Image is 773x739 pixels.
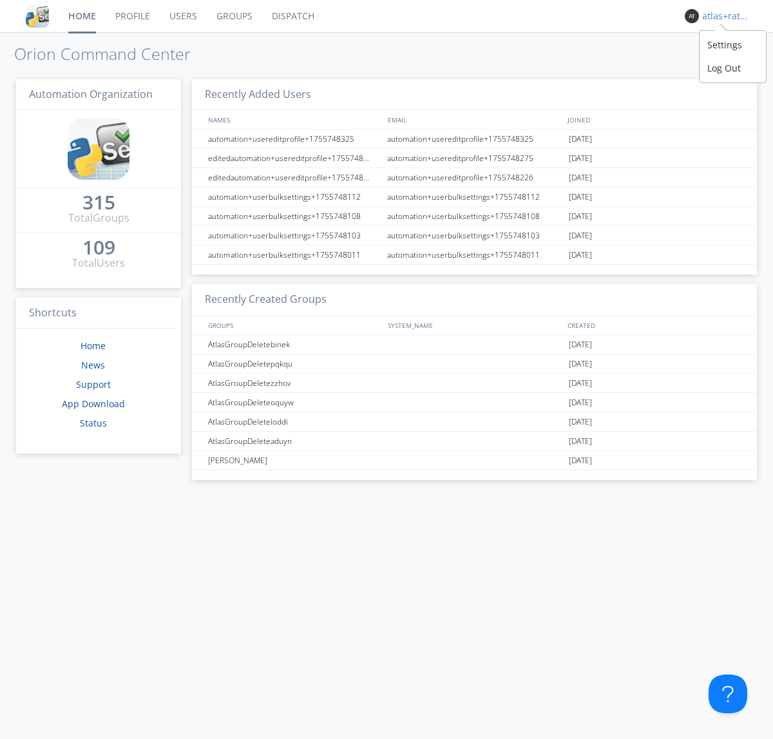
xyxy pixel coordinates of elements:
[192,284,757,316] h3: Recently Created Groups
[192,432,757,451] a: AtlasGroupDeleteaduyn[DATE]
[80,417,107,429] a: Status
[569,451,592,470] span: [DATE]
[192,354,757,374] a: AtlasGroupDeletepqkqu[DATE]
[384,130,566,148] div: automation+usereditprofile+1755748325
[569,187,592,207] span: [DATE]
[192,393,757,412] a: AtlasGroupDeleteoquyw[DATE]
[569,130,592,149] span: [DATE]
[709,675,747,713] iframe: Toggle Customer Support
[700,34,766,57] div: Settings
[569,432,592,451] span: [DATE]
[68,118,129,180] img: cddb5a64eb264b2086981ab96f4c1ba7
[205,130,383,148] div: automation+usereditprofile+1755748325
[76,378,111,390] a: Support
[205,354,383,373] div: AtlasGroupDeletepqkqu
[385,316,564,334] div: SYSTEM_NAME
[569,354,592,374] span: [DATE]
[205,187,383,206] div: automation+userbulksettings+1755748112
[564,316,745,334] div: CREATED
[569,168,592,187] span: [DATE]
[68,211,129,226] div: Total Groups
[384,187,566,206] div: automation+userbulksettings+1755748112
[384,207,566,226] div: automation+userbulksettings+1755748108
[192,168,757,187] a: editedautomation+usereditprofile+1755748226automation+usereditprofile+1755748226[DATE]
[384,168,566,187] div: automation+usereditprofile+1755748226
[29,87,153,101] span: Automation Organization
[192,149,757,168] a: editedautomation+usereditprofile+1755748275automation+usereditprofile+1755748275[DATE]
[192,130,757,149] a: automation+usereditprofile+1755748325automation+usereditprofile+1755748325[DATE]
[569,207,592,226] span: [DATE]
[192,226,757,245] a: automation+userbulksettings+1755748103automation+userbulksettings+1755748103[DATE]
[205,316,381,334] div: GROUPS
[205,207,383,226] div: automation+userbulksettings+1755748108
[205,412,383,431] div: AtlasGroupDeleteloddi
[384,245,566,264] div: automation+userbulksettings+1755748011
[192,451,757,470] a: [PERSON_NAME][DATE]
[385,110,564,129] div: EMAIL
[569,245,592,265] span: [DATE]
[26,5,49,28] img: cddb5a64eb264b2086981ab96f4c1ba7
[62,398,125,410] a: App Download
[72,256,125,271] div: Total Users
[205,226,383,245] div: automation+userbulksettings+1755748103
[81,340,106,352] a: Home
[81,359,105,371] a: News
[205,245,383,264] div: automation+userbulksettings+1755748011
[564,110,745,129] div: JOINED
[384,226,566,245] div: automation+userbulksettings+1755748103
[205,393,383,412] div: AtlasGroupDeleteoquyw
[192,187,757,207] a: automation+userbulksettings+1755748112automation+userbulksettings+1755748112[DATE]
[192,335,757,354] a: AtlasGroupDeletebinek[DATE]
[384,149,566,168] div: automation+usereditprofile+1755748275
[205,335,383,354] div: AtlasGroupDeletebinek
[16,298,181,329] h3: Shortcuts
[569,149,592,168] span: [DATE]
[205,168,383,187] div: editedautomation+usereditprofile+1755748226
[685,9,699,23] img: 373638.png
[82,241,115,254] div: 109
[82,241,115,256] a: 109
[569,412,592,432] span: [DATE]
[205,110,381,129] div: NAMES
[192,412,757,432] a: AtlasGroupDeleteloddi[DATE]
[82,196,115,209] div: 315
[192,374,757,393] a: AtlasGroupDeletezzhov[DATE]
[569,335,592,354] span: [DATE]
[700,57,766,80] div: Log Out
[205,451,383,470] div: [PERSON_NAME]
[192,207,757,226] a: automation+userbulksettings+1755748108automation+userbulksettings+1755748108[DATE]
[205,149,383,168] div: editedautomation+usereditprofile+1755748275
[192,245,757,265] a: automation+userbulksettings+1755748011automation+userbulksettings+1755748011[DATE]
[569,226,592,245] span: [DATE]
[205,374,383,392] div: AtlasGroupDeletezzhov
[192,79,757,111] h3: Recently Added Users
[82,196,115,211] a: 315
[205,432,383,450] div: AtlasGroupDeleteaduyn
[569,374,592,393] span: [DATE]
[569,393,592,412] span: [DATE]
[702,10,750,23] div: atlas+ratelimit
